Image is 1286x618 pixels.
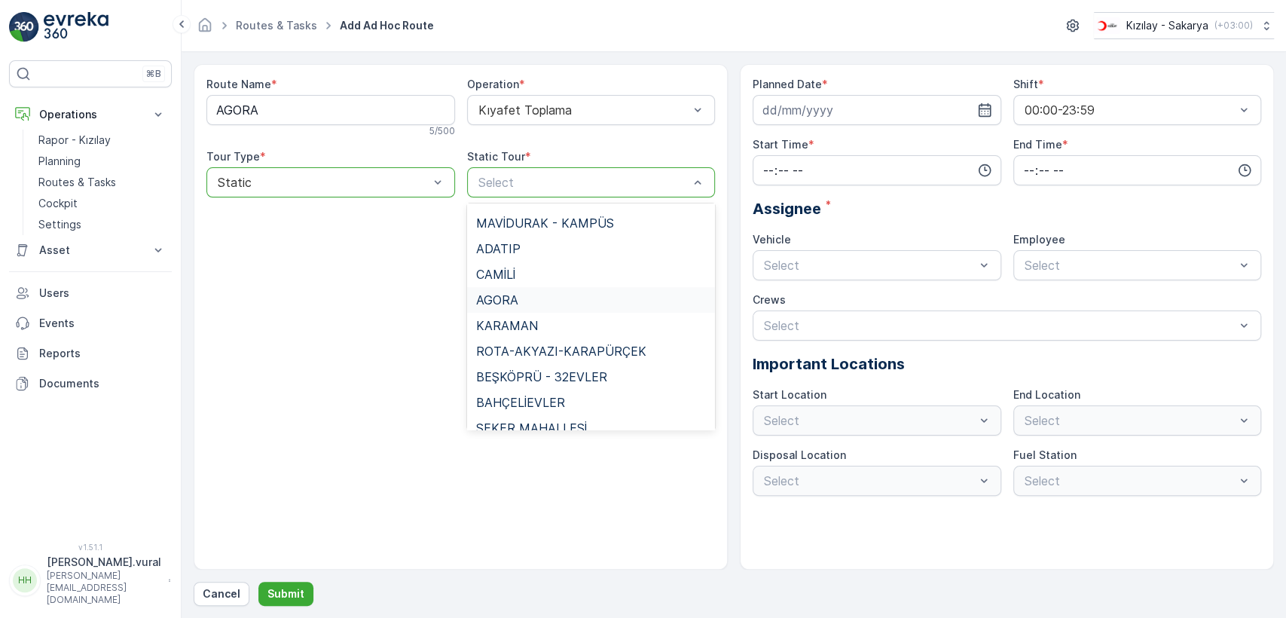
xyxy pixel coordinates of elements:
[476,396,565,409] span: BAHÇELİEVLER
[146,68,161,80] p: ⌘B
[38,133,111,148] p: Rapor - Kızılay
[1094,12,1274,39] button: Kızılay - Sakarya(+03:00)
[197,23,213,35] a: Homepage
[32,172,172,193] a: Routes & Tasks
[47,570,161,606] p: [PERSON_NAME][EMAIL_ADDRESS][DOMAIN_NAME]
[476,319,538,332] span: KARAMAN
[1025,256,1236,274] p: Select
[39,346,166,361] p: Reports
[753,95,1001,125] input: dd/mm/yyyy
[476,293,518,307] span: AGORA
[476,344,646,358] span: ROTA-AKYAZI-KARAPÜRÇEK
[39,376,166,391] p: Documents
[38,196,78,211] p: Cockpit
[9,12,39,42] img: logo
[32,130,172,151] a: Rapor - Kızılay
[753,353,1261,375] p: Important Locations
[9,235,172,265] button: Asset
[38,175,116,190] p: Routes & Tasks
[1013,78,1038,90] label: Shift
[47,555,161,570] p: [PERSON_NAME].vural
[476,216,614,230] span: MAVİDURAK - KAMPÜS
[39,107,142,122] p: Operations
[764,256,975,274] p: Select
[337,18,437,33] span: Add Ad Hoc Route
[38,217,81,232] p: Settings
[13,568,37,592] div: HH
[764,317,1235,335] p: Select
[1094,17,1120,34] img: k%C4%B1z%C4%B1lay_DTAvauz.png
[753,78,822,90] label: Planned Date
[753,388,826,401] label: Start Location
[476,191,518,204] span: YAZLIK
[1013,388,1080,401] label: End Location
[258,582,313,606] button: Submit
[32,193,172,214] a: Cockpit
[476,421,587,435] span: ŞEKER MAHALLESİ
[32,214,172,235] a: Settings
[753,197,821,220] span: Assignee
[9,308,172,338] a: Events
[476,268,515,281] span: CAMİLİ
[9,555,172,606] button: HH[PERSON_NAME].vural[PERSON_NAME][EMAIL_ADDRESS][DOMAIN_NAME]
[753,448,846,461] label: Disposal Location
[429,125,455,137] p: 5 / 500
[1013,448,1077,461] label: Fuel Station
[39,316,166,331] p: Events
[753,138,808,151] label: Start Time
[39,286,166,301] p: Users
[1126,18,1208,33] p: Kızılay - Sakarya
[194,582,249,606] button: Cancel
[206,78,271,90] label: Route Name
[753,233,791,246] label: Vehicle
[32,151,172,172] a: Planning
[9,99,172,130] button: Operations
[753,293,786,306] label: Crews
[38,154,81,169] p: Planning
[236,19,317,32] a: Routes & Tasks
[1214,20,1253,32] p: ( +03:00 )
[39,243,142,258] p: Asset
[9,543,172,552] span: v 1.51.1
[203,586,240,601] p: Cancel
[9,338,172,369] a: Reports
[1013,233,1065,246] label: Employee
[1013,138,1062,151] label: End Time
[476,370,607,384] span: BEŞKÖPRÜ - 32EVLER
[267,586,304,601] p: Submit
[44,12,108,42] img: logo_light-DOdMpM7g.png
[476,242,521,255] span: ADATIP
[9,278,172,308] a: Users
[478,173,689,191] p: Select
[467,78,519,90] label: Operation
[467,150,525,163] label: Static Tour
[9,369,172,399] a: Documents
[206,150,260,163] label: Tour Type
